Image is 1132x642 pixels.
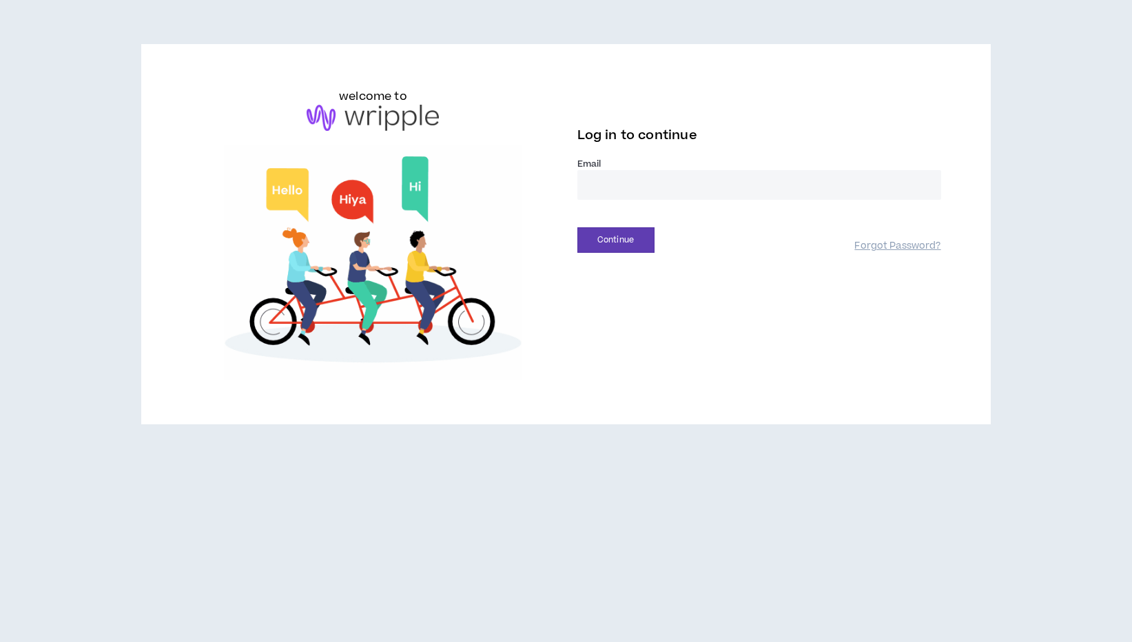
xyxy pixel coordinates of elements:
h6: welcome to [339,88,407,105]
span: Log in to continue [577,127,697,144]
img: logo-brand.png [307,105,439,131]
button: Continue [577,227,655,253]
label: Email [577,158,941,170]
a: Forgot Password? [854,240,940,253]
img: Welcome to Wripple [191,145,555,380]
